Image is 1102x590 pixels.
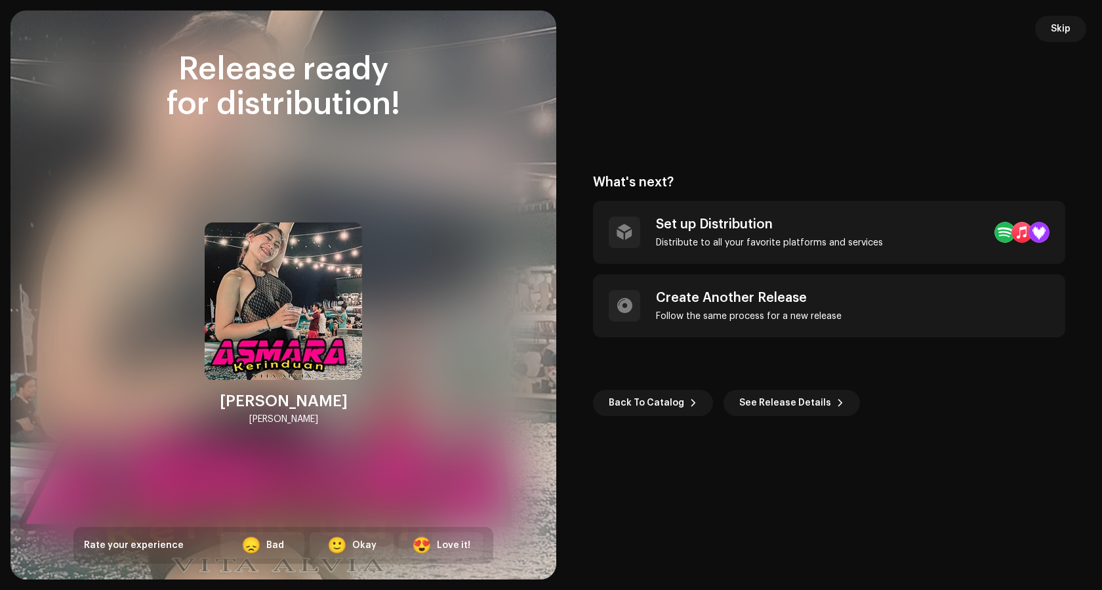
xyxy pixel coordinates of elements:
[327,537,347,553] div: 🙂
[593,175,1065,190] div: What's next?
[656,238,883,248] div: Distribute to all your favorite platforms and services
[1051,16,1071,42] span: Skip
[609,390,684,416] span: Back To Catalog
[412,537,432,553] div: 😍
[266,539,284,553] div: Bad
[656,311,842,322] div: Follow the same process for a new release
[249,411,318,427] div: [PERSON_NAME]
[593,390,713,416] button: Back To Catalog
[73,53,493,122] div: Release ready for distribution!
[1035,16,1086,42] button: Skip
[205,222,362,380] img: e2bd22ee-27c4-4f91-beff-9dca9519a9de
[593,201,1065,264] re-a-post-create-item: Set up Distribution
[220,390,348,411] div: [PERSON_NAME]
[656,290,842,306] div: Create Another Release
[593,274,1065,337] re-a-post-create-item: Create Another Release
[656,217,883,232] div: Set up Distribution
[241,537,261,553] div: 😞
[352,539,377,553] div: Okay
[724,390,860,416] button: See Release Details
[437,539,470,553] div: Love it!
[84,541,184,550] span: Rate your experience
[739,390,831,416] span: See Release Details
